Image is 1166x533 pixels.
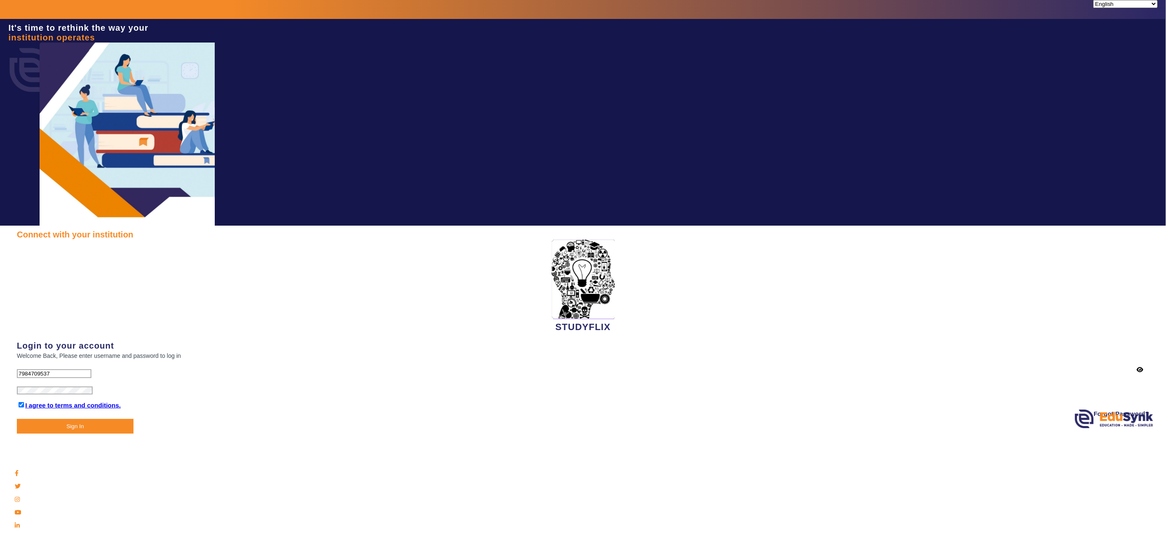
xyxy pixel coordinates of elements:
input: User Name [17,369,91,378]
div: Login to your account [17,341,1149,351]
div: Welcome Back, Please enter username and password to log in [17,351,1149,361]
div: Connect with your institution [17,230,1149,240]
div: STUDYFLIX [17,240,1149,333]
img: edusynk.png [1075,410,1153,428]
a: Forgot Password? [1094,409,1149,419]
span: It's time to rethink the way your [8,23,148,32]
a: I agree to terms and conditions. [25,402,121,409]
img: login3.png [40,43,216,229]
span: institution operates [8,33,95,42]
button: Sign In [17,419,133,434]
img: 2da83ddf-6089-4dce-a9e2-416746467bdd [552,240,615,319]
